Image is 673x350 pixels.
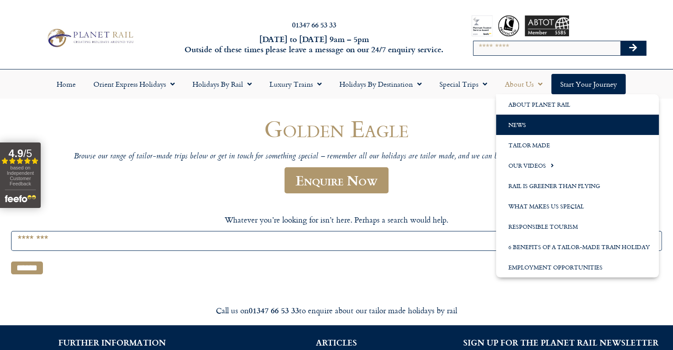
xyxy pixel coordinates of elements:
[496,216,659,237] a: Responsible Tourism
[620,41,646,55] button: Search
[496,257,659,277] a: Employment Opportunities
[496,176,659,196] a: Rail is Greener than Flying
[261,74,331,94] a: Luxury Trains
[462,338,660,346] h2: SIGN UP FOR THE PLANET RAIL NEWSLETTER
[551,74,626,94] a: Start your Journey
[44,27,136,49] img: Planet Rail Train Holidays Logo
[496,135,659,155] a: Tailor Made
[496,115,659,135] a: News
[11,214,662,226] p: Whatever you’re looking for isn’t here. Perhaps a search would help.
[496,237,659,257] a: 6 Benefits of a Tailor-Made Train Holiday
[496,94,659,115] a: About Planet Rail
[71,152,602,162] p: Browse our range of tailor-made trips below or get in touch for something special – remember all ...
[182,34,446,55] h6: [DATE] to [DATE] 9am – 5pm Outside of these times please leave a message on our 24/7 enquiry serv...
[249,304,299,316] strong: 01347 66 53 33
[496,196,659,216] a: What Makes us Special
[4,74,669,94] nav: Menu
[71,115,602,142] h1: Golden Eagle
[89,305,585,315] div: Call us on to enquire about our tailor made holidays by rail
[85,74,184,94] a: Orient Express Holidays
[285,167,388,193] a: Enquire Now
[292,19,336,30] a: 01347 66 53 33
[238,338,435,346] h2: ARTICLES
[13,338,211,346] h2: FURTHER INFORMATION
[496,155,659,176] a: Our Videos
[48,74,85,94] a: Home
[184,74,261,94] a: Holidays by Rail
[431,74,496,94] a: Special Trips
[496,74,551,94] a: About Us
[331,74,431,94] a: Holidays by Destination
[496,94,659,277] ul: About Us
